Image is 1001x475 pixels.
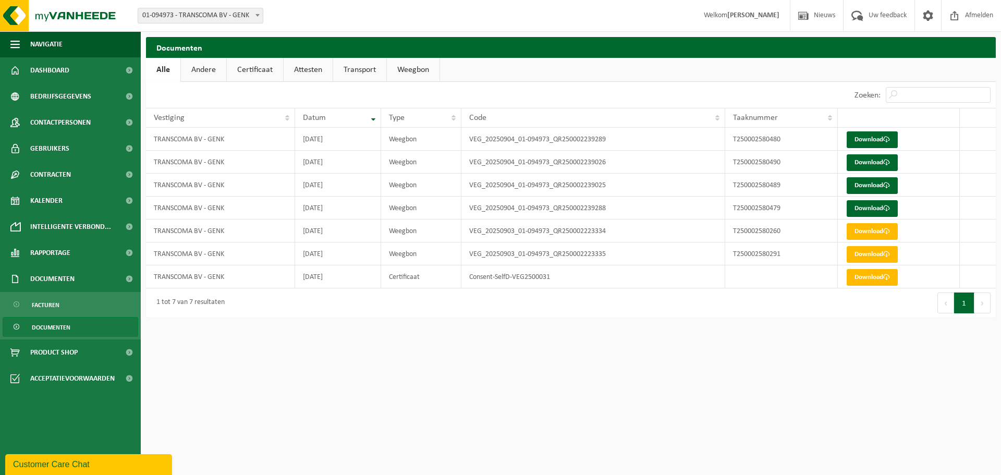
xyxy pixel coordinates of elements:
[389,114,405,122] span: Type
[30,109,91,136] span: Contactpersonen
[847,223,898,240] a: Download
[937,293,954,313] button: Previous
[381,242,461,265] td: Weegbon
[32,295,59,315] span: Facturen
[725,242,838,265] td: T250002580291
[854,91,881,100] label: Zoeken:
[847,131,898,148] a: Download
[146,265,295,288] td: TRANSCOMA BV - GENK
[295,265,381,288] td: [DATE]
[381,265,461,288] td: Certificaat
[30,214,111,240] span: Intelligente verbond...
[381,220,461,242] td: Weegbon
[727,11,779,19] strong: [PERSON_NAME]
[30,83,91,109] span: Bedrijfsgegevens
[5,452,174,475] iframe: chat widget
[284,58,333,82] a: Attesten
[146,220,295,242] td: TRANSCOMA BV - GENK
[146,58,180,82] a: Alle
[295,128,381,151] td: [DATE]
[847,200,898,217] a: Download
[461,220,726,242] td: VEG_20250903_01-094973_QR250002223334
[303,114,326,122] span: Datum
[847,246,898,263] a: Download
[461,265,726,288] td: Consent-SelfD-VEG2500031
[461,242,726,265] td: VEG_20250903_01-094973_QR250002223335
[725,174,838,197] td: T250002580489
[30,136,69,162] span: Gebruikers
[3,317,138,337] a: Documenten
[847,269,898,286] a: Download
[151,294,225,312] div: 1 tot 7 van 7 resultaten
[469,114,486,122] span: Code
[725,220,838,242] td: T250002580260
[295,197,381,220] td: [DATE]
[733,114,778,122] span: Taaknummer
[381,128,461,151] td: Weegbon
[725,128,838,151] td: T250002580480
[461,174,726,197] td: VEG_20250904_01-094973_QR250002239025
[461,151,726,174] td: VEG_20250904_01-094973_QR250002239026
[146,197,295,220] td: TRANSCOMA BV - GENK
[295,242,381,265] td: [DATE]
[3,295,138,314] a: Facturen
[725,197,838,220] td: T250002580479
[30,31,63,57] span: Navigatie
[295,151,381,174] td: [DATE]
[146,151,295,174] td: TRANSCOMA BV - GENK
[461,197,726,220] td: VEG_20250904_01-094973_QR250002239288
[30,266,75,292] span: Documenten
[138,8,263,23] span: 01-094973 - TRANSCOMA BV - GENK
[295,174,381,197] td: [DATE]
[146,128,295,151] td: TRANSCOMA BV - GENK
[227,58,283,82] a: Certificaat
[146,242,295,265] td: TRANSCOMA BV - GENK
[30,162,71,188] span: Contracten
[847,154,898,171] a: Download
[295,220,381,242] td: [DATE]
[333,58,386,82] a: Transport
[30,240,70,266] span: Rapportage
[725,151,838,174] td: T250002580490
[30,339,78,366] span: Product Shop
[30,57,69,83] span: Dashboard
[154,114,185,122] span: Vestiging
[461,128,726,151] td: VEG_20250904_01-094973_QR250002239289
[954,293,974,313] button: 1
[381,197,461,220] td: Weegbon
[30,188,63,214] span: Kalender
[146,37,996,57] h2: Documenten
[974,293,991,313] button: Next
[847,177,898,194] a: Download
[381,151,461,174] td: Weegbon
[381,174,461,197] td: Weegbon
[32,318,70,337] span: Documenten
[146,174,295,197] td: TRANSCOMA BV - GENK
[30,366,115,392] span: Acceptatievoorwaarden
[387,58,440,82] a: Weegbon
[181,58,226,82] a: Andere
